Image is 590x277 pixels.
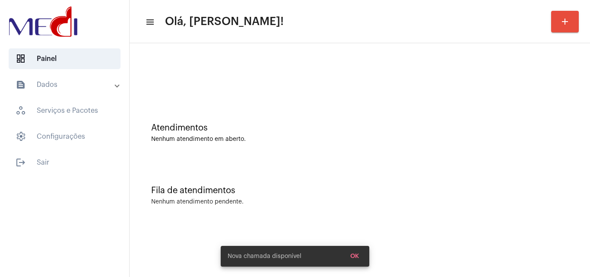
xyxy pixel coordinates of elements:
[9,152,121,173] span: Sair
[145,17,154,27] mat-icon: sidenav icon
[151,186,568,195] div: Fila de atendimentos
[16,80,26,90] mat-icon: sidenav icon
[7,4,79,39] img: d3a1b5fa-500b-b90f-5a1c-719c20e9830b.png
[560,16,570,27] mat-icon: add
[228,252,301,261] span: Nova chamada disponível
[165,15,284,29] span: Olá, [PERSON_NAME]!
[16,80,115,90] mat-panel-title: Dados
[9,100,121,121] span: Serviços e Pacotes
[151,199,244,205] div: Nenhum atendimento pendente.
[151,136,568,143] div: Nenhum atendimento em aberto.
[16,131,26,142] span: sidenav icon
[16,105,26,116] span: sidenav icon
[5,74,129,95] mat-expansion-panel-header: sidenav iconDados
[343,248,366,264] button: OK
[9,126,121,147] span: Configurações
[16,157,26,168] mat-icon: sidenav icon
[9,48,121,69] span: Painel
[350,253,359,259] span: OK
[151,123,568,133] div: Atendimentos
[16,54,26,64] span: sidenav icon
